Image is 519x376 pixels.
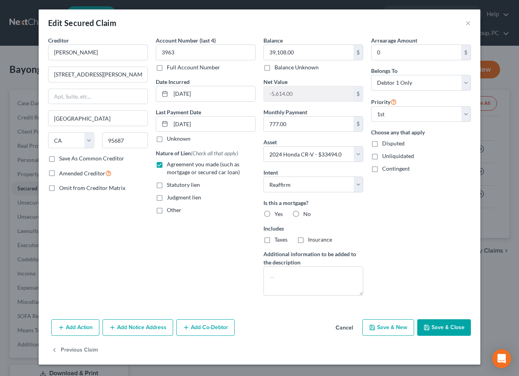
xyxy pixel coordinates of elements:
[191,150,238,156] span: (Check all that apply)
[353,45,363,60] div: $
[49,89,147,104] input: Apt, Suite, etc...
[362,319,414,336] button: Save & New
[48,17,116,28] div: Edit Secured Claim
[371,36,417,45] label: Arrearage Amount
[417,319,471,336] button: Save & Close
[353,86,363,101] div: $
[308,236,332,243] span: Insurance
[59,154,124,162] label: Save As Common Creditor
[329,320,359,336] button: Cancel
[51,319,99,336] button: Add Action
[371,128,471,136] label: Choose any that apply
[176,319,235,336] button: Add Co-Debtor
[103,319,173,336] button: Add Notice Address
[167,181,200,188] span: Statutory lien
[51,342,98,359] button: Previous Claim
[171,86,255,101] input: MM/DD/YYYY
[274,210,283,217] span: Yes
[353,117,363,132] div: $
[264,117,353,132] input: 0.00
[263,78,288,86] label: Net Value
[263,199,363,207] label: Is this a mortgage?
[102,132,148,148] input: Enter zip...
[59,184,125,191] span: Omit from Creditor Matrix
[274,236,288,243] span: Taxes
[263,250,363,266] label: Additional information to be added to the description
[303,210,311,217] span: No
[382,140,405,147] span: Disputed
[263,224,363,233] label: Includes
[48,45,148,60] input: Search creditor by name...
[48,37,69,44] span: Creditor
[167,207,181,213] span: Other
[167,63,220,71] label: Full Account Number
[156,78,190,86] label: Date Incurred
[371,67,398,74] span: Belongs To
[156,149,238,157] label: Nature of Lien
[263,108,307,116] label: Monthly Payment
[49,67,147,82] input: Enter address...
[59,170,105,177] span: Amended Creditor
[382,165,410,172] span: Contingent
[372,45,461,60] input: 0.00
[263,36,283,45] label: Balance
[274,63,319,71] label: Balance Unknown
[263,168,278,177] label: Intent
[465,18,471,28] button: ×
[264,86,353,101] input: 0.00
[156,36,216,45] label: Account Number (last 4)
[49,111,147,126] input: Enter city...
[371,97,397,106] label: Priority
[492,349,511,368] div: Open Intercom Messenger
[382,153,414,159] span: Unliquidated
[171,117,255,132] input: MM/DD/YYYY
[461,45,470,60] div: $
[264,45,353,60] input: 0.00
[167,194,201,201] span: Judgment lien
[156,45,256,60] input: XXXX
[263,139,277,145] span: Asset
[156,108,201,116] label: Last Payment Date
[167,135,190,143] label: Unknown
[167,161,240,175] span: Agreement you made (such as mortgage or secured car loan)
